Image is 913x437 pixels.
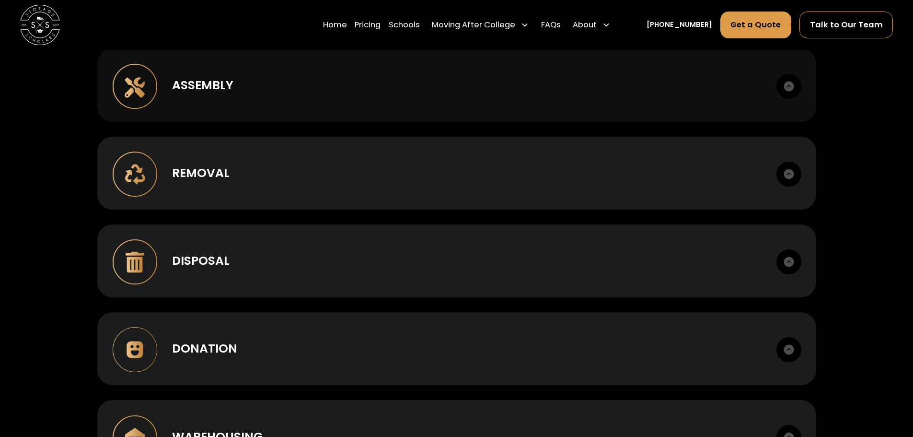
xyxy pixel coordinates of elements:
div: Donation [172,340,237,357]
div: Removal [172,164,230,182]
a: Pricing [355,11,381,39]
div: About [573,19,597,31]
div: About [569,11,615,39]
a: [PHONE_NUMBER] [647,20,712,30]
img: Storage Scholars main logo [20,5,60,45]
div: Assembly [172,76,233,94]
a: home [20,5,60,45]
a: FAQs [541,11,561,39]
a: Get a Quote [720,12,792,38]
a: Home [323,11,347,39]
a: Schools [389,11,420,39]
div: Moving After College [428,11,533,39]
div: Moving After College [432,19,515,31]
a: Talk to Our Team [799,12,893,38]
div: Disposal [172,252,230,270]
